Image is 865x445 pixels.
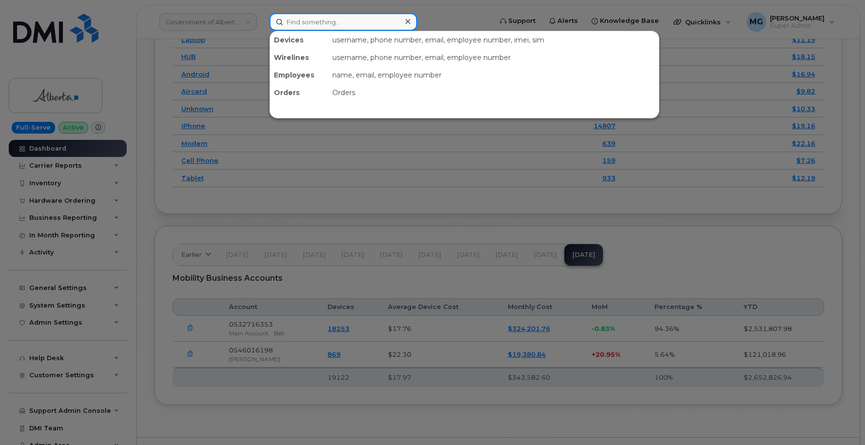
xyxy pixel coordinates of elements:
[270,84,328,101] div: Orders
[328,84,659,101] div: Orders
[270,49,328,66] div: Wirelines
[328,31,659,49] div: username, phone number, email, employee number, imei, sim
[328,66,659,84] div: name, email, employee number
[328,49,659,66] div: username, phone number, email, employee number
[270,66,328,84] div: Employees
[270,31,328,49] div: Devices
[269,13,417,31] input: Find something...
